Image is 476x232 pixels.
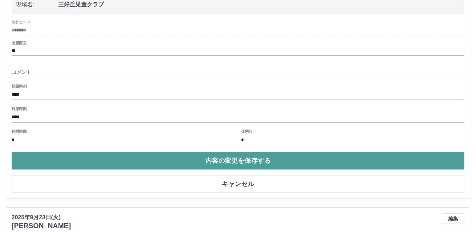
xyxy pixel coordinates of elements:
label: 出勤区分 [12,40,26,46]
label: 休憩時間 [12,129,26,134]
button: 編集 [442,213,464,224]
label: 終業時刻 [12,106,26,111]
button: キャンセル [12,175,464,193]
span: 三好丘児童クラブ [58,0,460,9]
label: 休憩分 [241,129,252,134]
span: 現場名: [16,0,58,9]
label: 契約コード [12,20,30,25]
button: 内容の変更を保存する [12,152,464,169]
p: 2025年9月23日(火) [12,213,71,222]
label: 始業時刻 [12,83,26,89]
h3: [PERSON_NAME] [12,222,71,230]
